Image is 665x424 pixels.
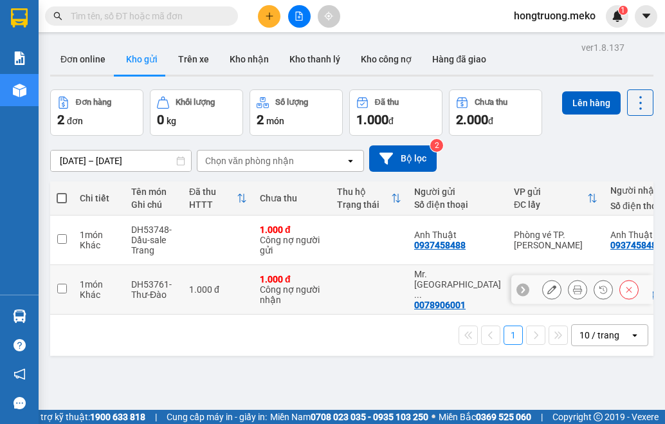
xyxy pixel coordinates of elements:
button: 1 [504,326,523,345]
span: search [53,12,62,21]
button: Kho gửi [116,44,168,75]
th: Toggle SortBy [507,181,604,216]
span: Anh Thuật [30,48,104,64]
span: kg [167,116,176,126]
div: Anh Thuật [414,230,501,240]
span: aim [324,12,333,21]
div: 0937458488 [610,240,662,250]
span: đơn [67,116,83,126]
div: Số điện thoại [414,199,501,210]
button: Trên xe [168,44,219,75]
button: Đơn online [50,44,116,75]
span: Miền Nam [270,410,428,424]
th: Toggle SortBy [183,181,253,216]
strong: 0708 023 035 - 0935 103 250 [311,412,428,422]
div: 0937458488 [414,240,466,250]
span: | [155,410,157,424]
img: logo-vxr [11,8,28,28]
span: Gửi: [12,10,41,27]
button: caret-down [635,5,657,28]
button: file-add [288,5,311,28]
div: Đơn hàng [76,98,111,107]
button: Chưa thu2.000đ [449,89,542,136]
span: | [541,410,543,424]
span: caret-down [641,10,652,22]
span: đ [388,116,394,126]
span: Nhận: [141,10,182,27]
span: TC: [131,86,298,120]
span: 2 [57,112,64,127]
span: message [14,397,26,409]
div: Chưa thu [475,98,507,107]
div: Tên món [131,187,176,197]
div: 1 món [80,230,118,240]
div: DH53761-Thư-Đào [131,279,176,300]
img: solution-icon [13,51,26,65]
sup: 2 [430,139,443,152]
input: Select a date range. [51,151,191,171]
span: ⚪️ [432,414,435,419]
div: Số lượng [275,98,308,107]
div: Người gửi [414,187,501,197]
button: Đơn hàng2đơn [50,89,143,136]
span: 0 [157,112,164,127]
input: Tìm tên, số ĐT hoặc mã đơn [71,9,223,23]
span: file-add [295,12,304,21]
div: Thu hộ [337,187,391,197]
span: copyright [594,412,603,421]
button: Kho thanh lý [279,44,351,75]
span: 1.000 [356,112,388,127]
span: notification [14,368,26,380]
button: Số lượng2món [250,89,343,136]
sup: 1 [619,6,628,15]
div: Đã thu [189,187,237,197]
span: plus [265,12,274,21]
svg: open [630,330,640,340]
div: ĐC lấy [514,199,587,210]
span: Anh Thuật [178,48,251,64]
button: Đã thu1.000đ [349,89,442,136]
div: Phòng vé TP. [PERSON_NAME] [514,230,597,250]
div: Ghi chú [131,199,176,210]
div: ver 1.8.137 [581,41,624,55]
img: icon-new-feature [612,10,623,22]
div: 0078906001 [414,300,466,310]
div: Khối lượng [176,98,215,107]
span: Miền Bắc [439,410,531,424]
div: 1.000 đ [189,284,247,295]
span: Phòng vé TP. [PERSON_NAME] [6,10,129,44]
img: warehouse-icon [13,309,26,323]
span: đ [488,116,493,126]
div: Khác [80,240,118,250]
button: Hàng đã giao [422,44,496,75]
th: Toggle SortBy [331,181,408,216]
div: 1.000 đ [260,225,324,235]
div: DH53748-Dầu-sale Trang [131,225,176,255]
span: 1 [621,6,625,15]
strong: 1900 633 818 [90,412,145,422]
div: 10 / trang [579,329,619,342]
div: Công nợ người gửi [260,235,324,255]
span: ... [414,290,422,300]
button: Khối lượng0kg [150,89,243,136]
img: warehouse-icon [13,84,26,97]
div: Chưa thu [260,193,324,203]
span: 2.000 [456,112,488,127]
div: Khác [80,290,118,300]
button: Kho công nợ [351,44,422,75]
div: 1.000 đ [260,274,324,284]
span: Phòng vé Phnom Penh [182,10,287,44]
div: Trạng thái [337,199,391,210]
button: aim [318,5,340,28]
div: Chọn văn phòng nhận [205,154,294,167]
span: Cung cấp máy in - giấy in: [167,410,267,424]
div: Đã thu [375,98,399,107]
button: Bộ lọc [369,145,437,172]
div: Chi tiết [80,193,118,203]
div: VP gửi [514,187,587,197]
span: Hỗ trợ kỹ thuật: [27,410,145,424]
span: 2 [257,112,264,127]
div: HTTT [189,199,237,210]
span: 0937458488 [29,67,106,84]
button: Kho nhận [219,44,279,75]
